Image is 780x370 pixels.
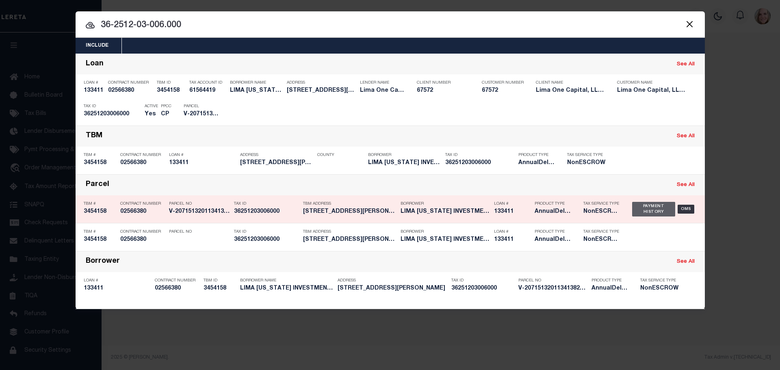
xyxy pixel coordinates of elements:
[120,236,165,243] h5: 02566380
[482,87,522,94] h5: 67572
[494,201,531,206] p: Loan #
[84,153,116,158] p: TBM #
[451,285,514,292] h5: 36251203006000
[84,278,151,283] p: Loan #
[317,153,364,158] p: County
[368,153,441,158] p: Borrower
[120,160,165,167] h5: 02566380
[445,153,514,158] p: Tax ID
[536,80,605,85] p: Client Name
[518,153,555,158] p: Product Type
[287,80,356,85] p: Address
[535,208,571,215] h5: AnnualDelinquency
[240,160,313,167] h5: 529 HAZEL AVENUE
[338,285,447,292] h5: 529 HAZEL AVENUE LIMA OH 45801
[303,229,396,234] p: TBM Address
[84,201,116,206] p: TBM #
[145,104,158,109] p: Active
[84,229,116,234] p: TBM #
[685,19,695,29] button: Close
[518,160,555,167] h5: AnnualDelinquency
[234,208,299,215] h5: 36251203006000
[155,278,199,283] p: Contract Number
[583,208,620,215] h5: NonESCROW
[518,278,587,283] p: Parcel No
[230,80,283,85] p: Borrower Name
[84,160,116,167] h5: 3454158
[617,80,686,85] p: Customer Name
[120,229,165,234] p: Contract Number
[368,160,441,167] h5: LIMA OHIO INVESTMENT GROUP LLC
[155,285,199,292] h5: 02566380
[632,202,676,216] div: Payment History
[86,132,102,141] div: TBM
[494,208,531,215] h5: 133411
[338,278,447,283] p: Address
[84,111,141,118] h5: 36251203006000
[84,87,104,94] h5: 133411
[86,257,120,266] div: Borrower
[157,87,185,94] h5: 3454158
[240,153,313,158] p: Address
[451,278,514,283] p: Tax ID
[583,229,620,234] p: Tax Service Type
[84,236,116,243] h5: 3454158
[84,80,104,85] p: Loan #
[535,201,571,206] p: Product Type
[189,87,226,94] h5: 61564419
[169,153,236,158] p: Loan #
[120,153,165,158] p: Contract Number
[583,236,620,243] h5: NonESCROW
[84,208,116,215] h5: 3454158
[204,278,236,283] p: TBM ID
[567,160,608,167] h5: NonESCROW
[120,208,165,215] h5: 02566380
[76,18,705,32] input: Start typing...
[240,278,334,283] p: Borrower Name
[640,278,681,283] p: Tax Service Type
[204,285,236,292] h5: 3454158
[169,208,230,215] h5: V-2071513201134138280538
[583,201,620,206] p: Tax Service Type
[640,285,681,292] h5: NonESCROW
[161,111,171,118] h5: CP
[303,236,396,243] h5: 529 HAZEL AVENUE LIMA OH 45801
[518,285,587,292] h5: V-2071513201134138280538
[234,201,299,206] p: Tax ID
[417,80,470,85] p: Client Number
[169,229,230,234] p: Parcel No
[108,80,153,85] p: Contract Number
[303,208,396,215] h5: 529 HAZEL AVENUE LIMA OH 45801
[677,182,695,188] a: See All
[234,236,299,243] h5: 36251203006000
[494,236,531,243] h5: 133411
[184,104,220,109] p: Parcel
[161,104,171,109] p: PPCC
[482,80,524,85] p: Customer Number
[617,87,686,94] h5: Lima One Capital, LLC - Bridge Portfolio
[86,60,104,69] div: Loan
[157,80,185,85] p: TBM ID
[417,87,470,94] h5: 67572
[189,80,226,85] p: Tax Account ID
[86,180,109,190] div: Parcel
[76,38,119,54] button: Include
[494,229,531,234] p: Loan #
[401,208,490,215] h5: LIMA OHIO INVESTMENT GROUP LLC
[287,87,356,94] h5: 529 HAZEL AVENUE LIMA OH 45801
[108,87,153,94] h5: 02566380
[360,87,405,94] h5: Lima One Capital, LLC - Bridge ...
[536,87,605,94] h5: Lima One Capital, LLC - Bridge Portfolio
[240,285,334,292] h5: LIMA OHIO INVESTMENT GROUP LLC
[303,201,396,206] p: TBM Address
[591,285,628,292] h5: AnnualDelinquency
[169,201,230,206] p: Parcel No
[234,229,299,234] p: Tax ID
[230,87,283,94] h5: LIMA OHIO INVESTMENT GROUP LLC
[677,134,695,139] a: See All
[401,236,490,243] h5: LIMA OHIO INVESTMENT GROUP LLC
[678,205,694,214] div: OMS
[401,201,490,206] p: Borrower
[677,62,695,67] a: See All
[360,80,405,85] p: Lender Name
